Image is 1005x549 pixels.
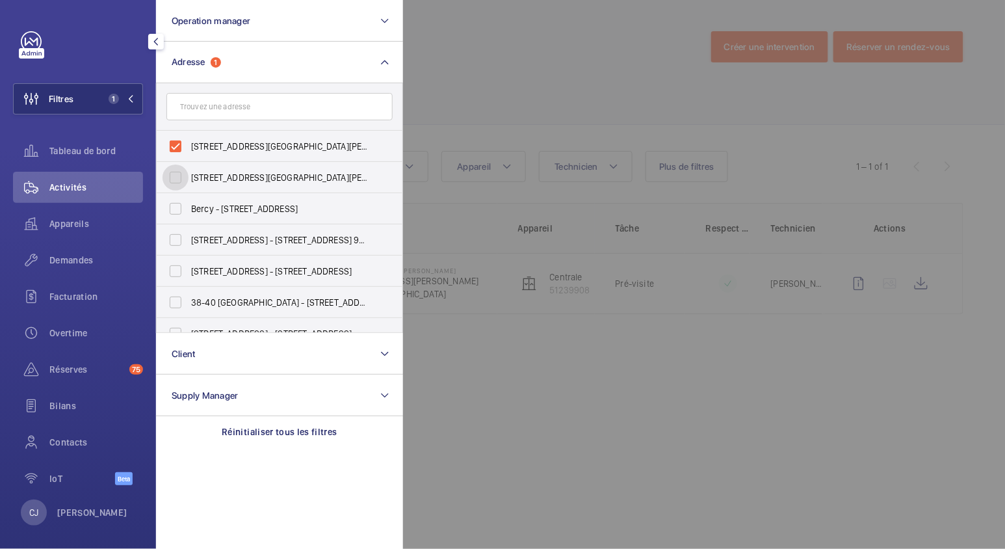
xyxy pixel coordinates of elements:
[49,217,143,230] span: Appareils
[49,254,143,267] span: Demandes
[49,399,143,412] span: Bilans
[49,363,124,376] span: Réserves
[109,94,119,104] span: 1
[49,327,143,340] span: Overtime
[57,506,127,519] p: [PERSON_NAME]
[49,181,143,194] span: Activités
[49,472,115,485] span: IoT
[115,472,133,485] span: Beta
[49,290,143,303] span: Facturation
[49,436,143,449] span: Contacts
[129,364,143,375] span: 75
[49,144,143,157] span: Tableau de bord
[13,83,143,114] button: Filtres1
[29,506,38,519] p: CJ
[49,92,73,105] span: Filtres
